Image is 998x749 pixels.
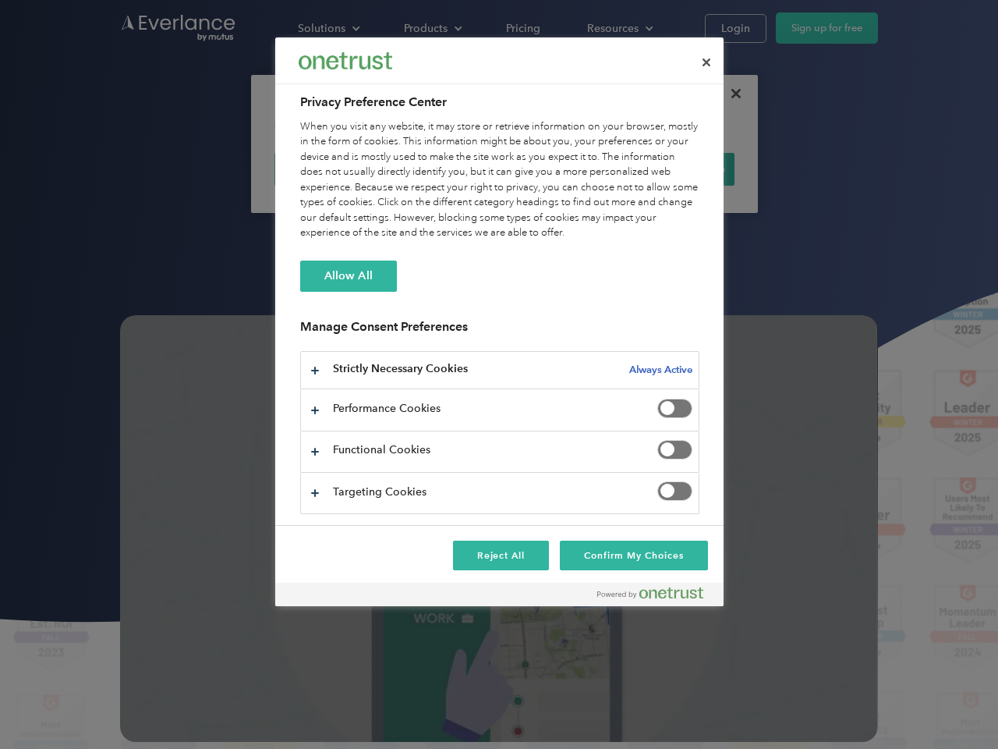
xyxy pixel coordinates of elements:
[597,587,716,606] a: Powered by OneTrust Opens in a new Tab
[275,37,724,606] div: Privacy Preference Center
[453,541,550,570] button: Reject All
[300,93,699,112] h2: Privacy Preference Center
[597,587,703,599] img: Powered by OneTrust Opens in a new Tab
[275,37,724,606] div: Preference center
[299,52,392,69] img: Everlance
[560,541,707,570] button: Confirm My Choices
[299,45,392,76] div: Everlance
[300,119,699,241] div: When you visit any website, it may store or retrieve information on your browser, mostly in the f...
[115,93,193,126] input: Submit
[689,45,724,80] button: Close
[300,261,397,292] button: Allow All
[300,319,699,343] h3: Manage Consent Preferences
